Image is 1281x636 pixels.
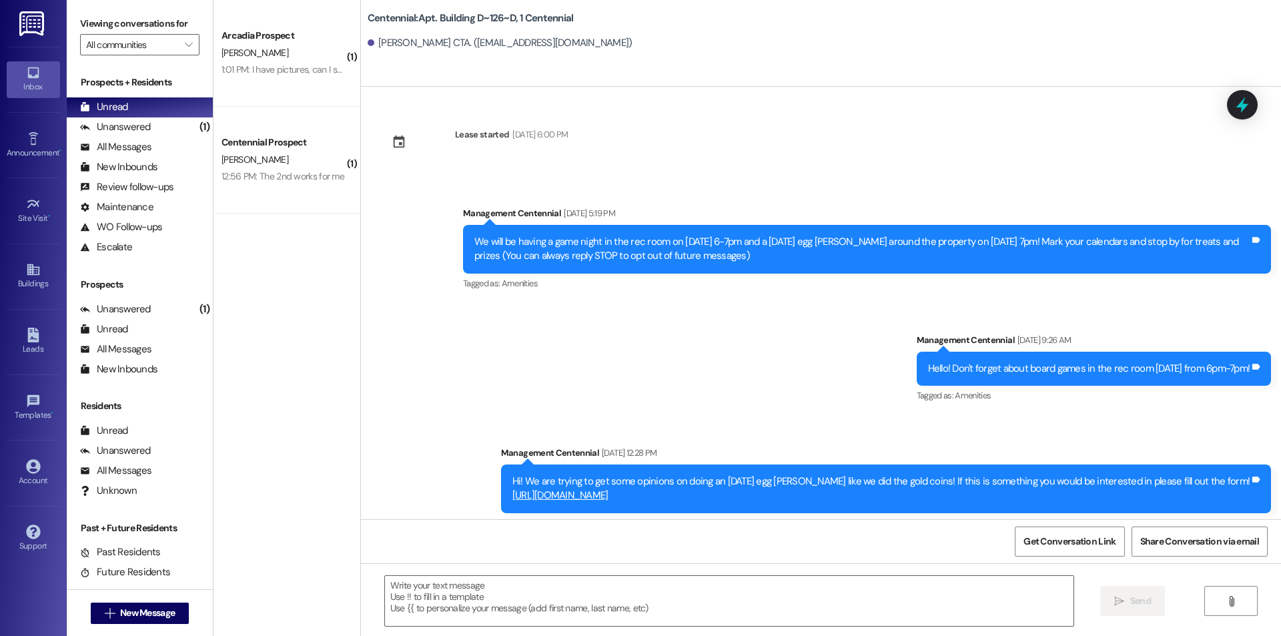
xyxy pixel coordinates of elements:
div: [DATE] 12:28 PM [598,446,657,460]
div: All Messages [80,342,151,356]
div: Centennial Prospect [222,135,345,149]
button: Send [1100,586,1165,616]
div: Management Centennial [917,333,1272,352]
div: Review follow-ups [80,180,173,194]
div: All Messages [80,464,151,478]
span: Amenities [955,390,991,401]
div: Arcadia Prospect [222,29,345,43]
a: Support [7,521,60,557]
div: Management Centennial [501,446,1271,464]
div: Unanswered [80,444,151,458]
div: Unread [80,322,128,336]
div: New Inbounds [80,362,157,376]
div: [DATE] 6:00 PM [509,127,568,141]
button: Share Conversation via email [1132,527,1268,557]
a: Site Visit • [7,193,60,229]
div: New Inbounds [80,160,157,174]
div: Unread [80,100,128,114]
div: Hello! Don't forget about board games in the rec room [DATE] from 6pm-7pm! [928,362,1250,376]
div: All Messages [80,140,151,154]
span: • [59,146,61,155]
a: Leads [7,324,60,360]
a: Templates • [7,390,60,426]
span: • [48,212,50,221]
i:  [1226,596,1236,607]
span: New Message [120,606,175,620]
div: 12:56 PM: The 2nd works for me [222,170,344,182]
div: We will be having a game night in the rec room on [DATE] 6-7pm and a [DATE] egg [PERSON_NAME] aro... [474,235,1250,264]
i:  [1114,596,1124,607]
b: Centennial: Apt. Building D~126~D, 1 Centennial [368,11,574,25]
div: Prospects + Residents [67,75,213,89]
div: Management Centennial [463,206,1271,225]
div: (1) [196,299,213,320]
div: Hi! We are trying to get some opinions on doing an [DATE] egg [PERSON_NAME] like we did the gold ... [512,474,1250,503]
div: Unanswered [80,120,151,134]
label: Viewing conversations for [80,13,199,34]
span: [PERSON_NAME] [222,153,288,166]
span: Share Conversation via email [1140,535,1259,549]
div: Tagged as: [917,386,1272,405]
input: All communities [86,34,178,55]
button: New Message [91,603,189,624]
a: Buildings [7,258,60,294]
a: [URL][DOMAIN_NAME] [512,489,608,502]
div: Tagged as: [501,513,1271,533]
div: [PERSON_NAME] CTA. ([EMAIL_ADDRESS][DOMAIN_NAME]) [368,36,632,50]
div: Lease started [455,127,510,141]
div: WO Follow-ups [80,220,162,234]
div: Future Residents [80,565,170,579]
div: Past Residents [80,545,161,559]
div: Past + Future Residents [67,521,213,535]
a: Account [7,455,60,491]
span: [PERSON_NAME] [222,47,288,59]
div: [DATE] 5:19 PM [560,206,615,220]
i:  [185,39,192,50]
div: Unknown [80,484,137,498]
span: Get Conversation Link [1023,535,1116,549]
div: Unanswered [80,302,151,316]
div: Unread [80,424,128,438]
img: ResiDesk Logo [19,11,47,36]
span: • [51,408,53,418]
div: Tagged as: [463,274,1271,293]
span: Send [1130,594,1151,608]
i:  [105,608,115,619]
button: Get Conversation Link [1015,527,1124,557]
span: Amenities [540,517,576,529]
div: Prospects [67,278,213,292]
div: [DATE] 9:26 AM [1014,333,1072,347]
div: Escalate [80,240,132,254]
div: Residents [67,399,213,413]
div: Maintenance [80,200,153,214]
div: (1) [196,117,213,137]
span: Amenities [502,278,538,289]
a: Inbox [7,61,60,97]
div: 1:01 PM: I have pictures, can I send those to you? [222,63,406,75]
